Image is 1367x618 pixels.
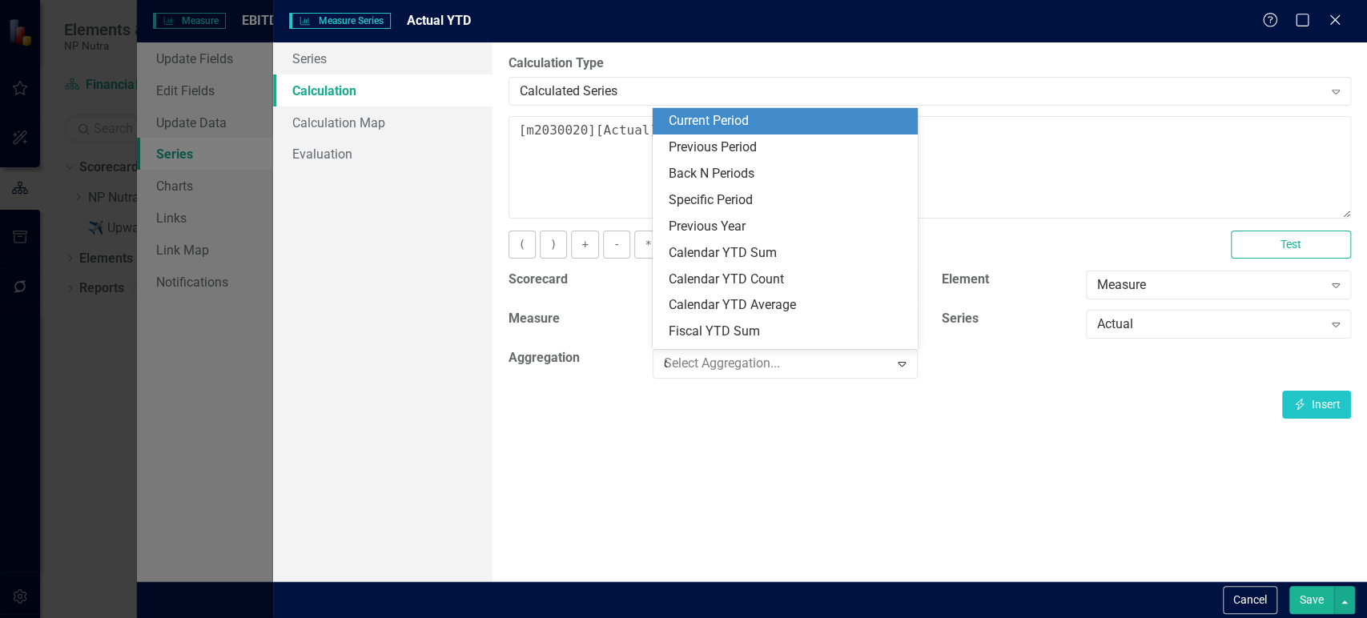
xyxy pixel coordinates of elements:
[273,106,492,138] a: Calculation Map
[669,165,908,183] div: Back N Periods
[509,116,1351,219] textarea: [m2030020][Actual][CalendarYTDAverage]
[407,13,471,28] span: Actual YTD
[289,13,390,29] span: Measure Series
[1097,315,1322,334] div: Actual
[1289,586,1334,614] button: Save
[509,54,1351,73] label: Calculation Type
[1223,586,1277,614] button: Cancel
[669,271,908,289] div: Calendar YTD Count
[669,296,908,315] div: Calendar YTD Average
[1231,231,1351,259] button: Test
[509,271,641,289] label: Scorecard
[509,231,536,259] button: (
[273,138,492,170] a: Evaluation
[669,244,908,263] div: Calendar YTD Sum
[603,231,630,259] button: -
[509,349,641,367] label: Aggregation
[1097,276,1322,295] div: Measure
[669,138,908,157] div: Previous Period
[273,42,492,74] a: Series
[669,218,908,236] div: Previous Year
[669,323,908,341] div: Fiscal YTD Sum
[273,74,492,106] a: Calculation
[520,82,1323,100] div: Calculated Series
[1282,391,1351,419] button: Insert
[540,231,567,259] button: )
[669,191,908,210] div: Specific Period
[942,271,1074,289] label: Element
[571,231,598,259] button: +
[942,310,1074,328] label: Series
[509,310,641,328] label: Measure
[669,112,908,130] div: Current Period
